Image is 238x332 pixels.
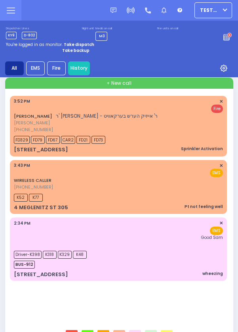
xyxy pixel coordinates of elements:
span: FD329 [14,136,30,144]
span: K77 [29,194,43,202]
span: TestUser1 [200,7,220,14]
div: 4 MEGLENITZ ST 305 [14,204,68,212]
span: Driver-K398 [14,251,42,259]
span: 2:34 PM [14,220,30,226]
span: CAR2 [61,136,75,144]
span: 3:52 PM [14,98,30,104]
span: Fire [211,105,223,113]
span: + New call [107,80,131,87]
div: All [5,61,24,75]
span: M3 [99,33,105,38]
span: D-802 [22,32,37,39]
span: 3:43 PM [14,162,30,168]
span: FD73 [91,136,105,144]
span: ✕ [219,220,223,227]
div: wheezing [202,271,223,277]
a: History [68,61,90,75]
div: Pt not feeling well [185,204,223,210]
label: Medic on call [95,27,112,31]
span: [PHONE_NUMBER] [14,126,53,133]
span: EMS [210,227,223,235]
span: KY9 [6,32,17,39]
span: FD21 [76,136,90,144]
span: ✕ [219,98,223,105]
strong: Take backup [62,48,89,53]
label: Night unit [82,27,94,31]
span: Good Sam [201,235,223,240]
div: EMS [26,61,45,75]
div: [STREET_ADDRESS] [14,146,68,154]
span: K329 [58,251,72,259]
label: Dispatcher [6,27,21,31]
span: FD79 [31,136,45,144]
span: ר' [PERSON_NAME] - ר' אייזיק הערש בערקאוויט [56,113,158,119]
span: BUS-912 [14,261,35,269]
label: Lines [22,27,37,31]
img: message.svg [110,8,116,13]
span: [PHONE_NUMBER] [14,184,53,190]
span: [PERSON_NAME] [14,120,158,126]
a: WIRELESS CALLER [14,177,51,183]
span: K48 [73,251,87,259]
div: Sprinkler Activation [181,146,223,152]
label: Fire units on call [157,27,178,31]
span: ✕ [219,162,223,169]
strong: Take dispatch [64,42,94,48]
span: K318 [43,251,57,259]
div: [STREET_ADDRESS] [14,271,68,279]
span: FD67 [46,136,60,144]
span: EMS [210,169,223,177]
span: K52 [14,194,28,202]
button: TestUser1 [194,2,232,18]
a: [PERSON_NAME] [14,113,52,119]
span: You're logged in as monitor. [6,42,63,48]
div: Fire [47,61,66,75]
